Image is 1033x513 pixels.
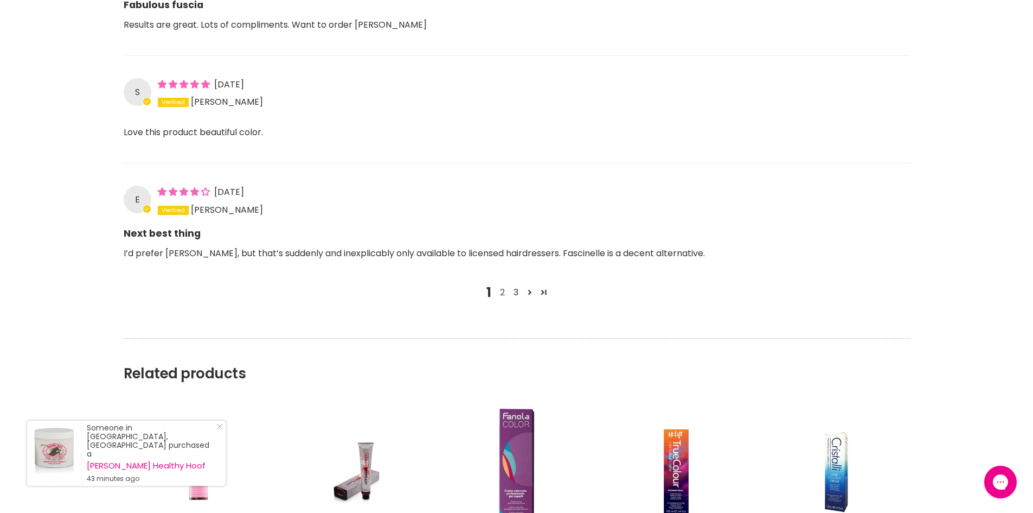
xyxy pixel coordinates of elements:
[124,78,151,106] div: S
[124,219,910,240] b: Next best thing
[191,204,263,216] span: [PERSON_NAME]
[212,423,223,434] a: Close Notification
[216,423,223,430] svg: Close Icon
[87,423,215,483] div: Someone in [GEOGRAPHIC_DATA], [GEOGRAPHIC_DATA] purchased a
[979,462,1022,502] iframe: Gorgias live chat messenger
[124,125,910,154] p: Love this product beautiful color.
[191,96,263,109] span: [PERSON_NAME]
[87,474,215,483] small: 43 minutes ago
[124,186,151,213] div: E
[509,286,523,299] a: Page 3
[537,286,551,300] a: Page 4
[27,421,81,486] a: Visit product page
[523,286,537,300] a: Page 2
[158,186,212,198] span: 4 star review
[496,286,509,299] a: Page 2
[87,461,215,470] a: [PERSON_NAME] Healthy Hoof
[158,78,212,91] span: 5 star review
[214,186,244,198] span: [DATE]
[124,338,910,382] h2: Related products
[214,78,244,91] span: [DATE]
[124,17,910,47] p: Results are great. Lots of compliments. Want to order [PERSON_NAME]
[124,246,910,275] p: I’d prefer [PERSON_NAME], but that’s suddenly and inexplicably only available to licensed hairdre...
